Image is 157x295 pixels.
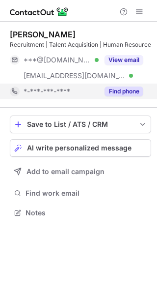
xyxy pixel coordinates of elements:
[26,168,105,176] span: Add to email campaign
[24,71,126,80] span: [EMAIL_ADDRESS][DOMAIN_NAME]
[26,208,147,217] span: Notes
[105,55,143,65] button: Reveal Button
[10,206,151,220] button: Notes
[27,144,131,152] span: AI write personalized message
[10,163,151,180] button: Add to email campaign
[10,139,151,157] button: AI write personalized message
[10,186,151,200] button: Find work email
[10,29,76,39] div: [PERSON_NAME]
[10,6,69,18] img: ContactOut v5.3.10
[24,56,91,64] span: ***@[DOMAIN_NAME]
[105,87,143,96] button: Reveal Button
[26,189,147,198] span: Find work email
[10,116,151,133] button: save-profile-one-click
[27,120,134,128] div: Save to List / ATS / CRM
[10,40,151,49] div: Recruitment | Talent Acquisition | Human Resource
